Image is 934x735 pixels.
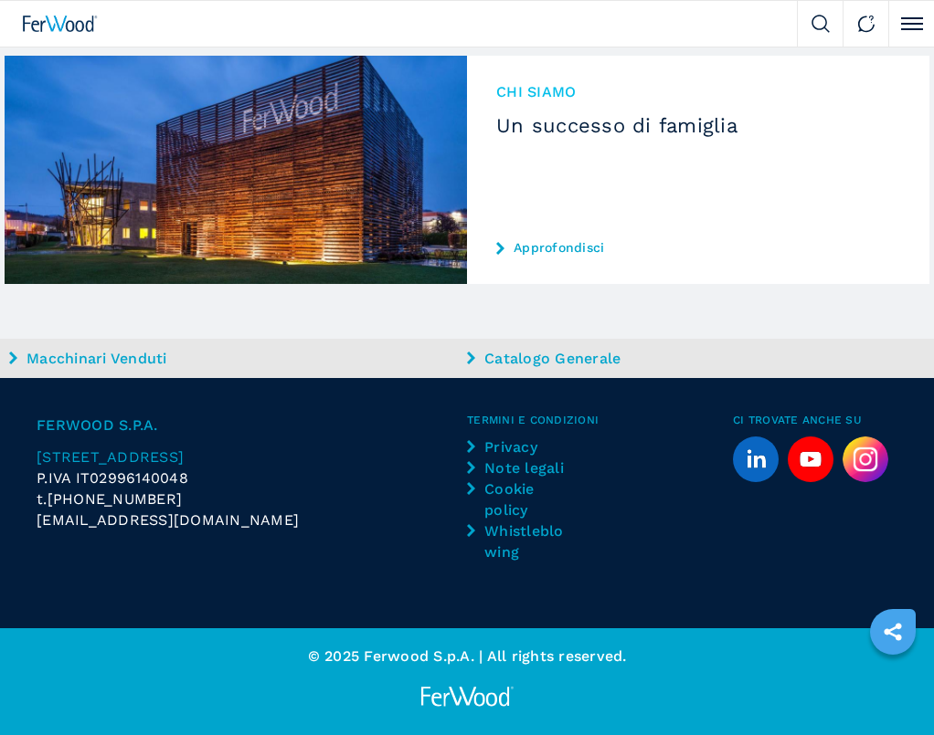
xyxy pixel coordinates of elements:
a: Macchinari Venduti [9,348,462,369]
iframe: Chat [856,653,920,721]
a: Catalogo Generale [467,348,920,369]
a: Note legali [467,457,570,478]
span: Chi siamo [496,85,900,100]
img: Contact us [857,15,876,33]
img: Instagram [843,436,888,482]
a: Approfondisci [496,240,900,255]
a: Whistleblowing [467,520,570,562]
span: Ci trovate anche su [733,415,897,425]
a: youtube [788,436,833,482]
span: [STREET_ADDRESS] [37,448,184,466]
span: FERWOOD S.P.A. [37,415,467,436]
img: Un successo di famiglia [5,56,467,284]
span: Termini e condizioni [467,415,733,425]
span: P.IVA IT02996140048 [37,469,188,487]
a: Privacy [467,436,570,457]
span: [EMAIL_ADDRESS][DOMAIN_NAME] [37,509,299,530]
img: Search [812,15,830,33]
span: [PHONE_NUMBER] [48,488,183,509]
h3: Un successo di famiglia [496,116,900,136]
a: sharethis [870,609,916,655]
div: t. [37,488,467,509]
a: [STREET_ADDRESS] [37,446,467,467]
p: © 2025 Ferwood S.p.A. | All rights reserved. [41,646,893,667]
a: Cookie policy [467,478,570,520]
a: linkedin [733,436,779,482]
img: Ferwood [418,685,516,708]
img: Ferwood [23,16,98,32]
button: Click to toggle menu [888,1,934,47]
